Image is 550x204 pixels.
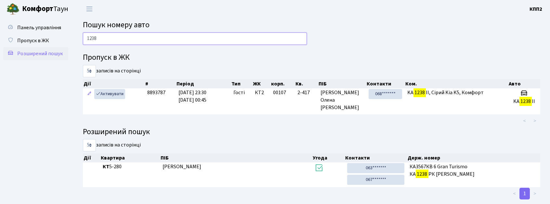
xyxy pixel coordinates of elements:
b: Комфорт [22,4,53,14]
mark: 1238 [413,88,426,97]
span: 00107 [273,89,286,96]
b: КПП2 [530,6,542,13]
span: [PERSON_NAME] [163,163,201,170]
a: Панель управління [3,21,68,34]
span: Гості [233,89,245,96]
th: # [145,79,176,88]
span: КА3567КВ 6 Gran Turismo КА РК [PERSON_NAME] [410,163,538,178]
span: [PERSON_NAME] Олена [PERSON_NAME] [321,89,364,111]
th: Контакти [345,153,407,162]
th: ЖК [252,79,270,88]
th: ПІБ [160,153,312,162]
th: корп. [270,79,295,88]
th: Квартира [100,153,160,162]
span: Таун [22,4,68,15]
select: записів на сторінці [83,139,96,151]
h4: Розширений пошук [83,127,540,137]
th: Тип [231,79,252,88]
a: КПП2 [530,5,542,13]
span: [DATE] 23:30 [DATE] 00:45 [178,89,206,104]
span: KA II, Сірий Kia K5, Комфорт [407,88,484,97]
th: Авто [508,79,540,88]
th: Угода [312,153,345,162]
th: Дії [83,153,100,162]
a: Активувати [94,89,125,99]
th: Контакти [366,79,404,88]
span: Пошук номеру авто [83,19,150,31]
a: Розширений пошук [3,47,68,60]
label: записів на сторінці [83,65,141,77]
th: Дії [83,79,145,88]
a: 1 [519,188,530,199]
label: записів на сторінці [83,139,141,151]
h5: KA II [511,98,538,105]
b: КТ [103,163,109,170]
select: записів на сторінці [83,65,96,77]
span: 2-417 [297,89,315,96]
mark: 1238 [416,170,428,179]
a: Пропуск в ЖК [3,34,68,47]
span: 8893787 [147,89,165,96]
button: Переключити навігацію [81,4,98,14]
h4: Пропуск в ЖК [83,53,540,62]
span: 5-280 [103,163,157,171]
a: Редагувати [85,89,93,99]
th: Ком. [405,79,508,88]
th: Держ. номер [407,153,540,162]
span: Пропуск в ЖК [17,37,49,44]
mark: 1238 [519,97,532,106]
img: logo.png [7,3,20,16]
th: ПІБ [318,79,366,88]
input: Пошук [83,32,307,45]
th: Період [176,79,231,88]
th: Кв. [295,79,318,88]
span: Розширений пошук [17,50,63,57]
span: КТ2 [255,89,268,96]
span: Панель управління [17,24,61,31]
